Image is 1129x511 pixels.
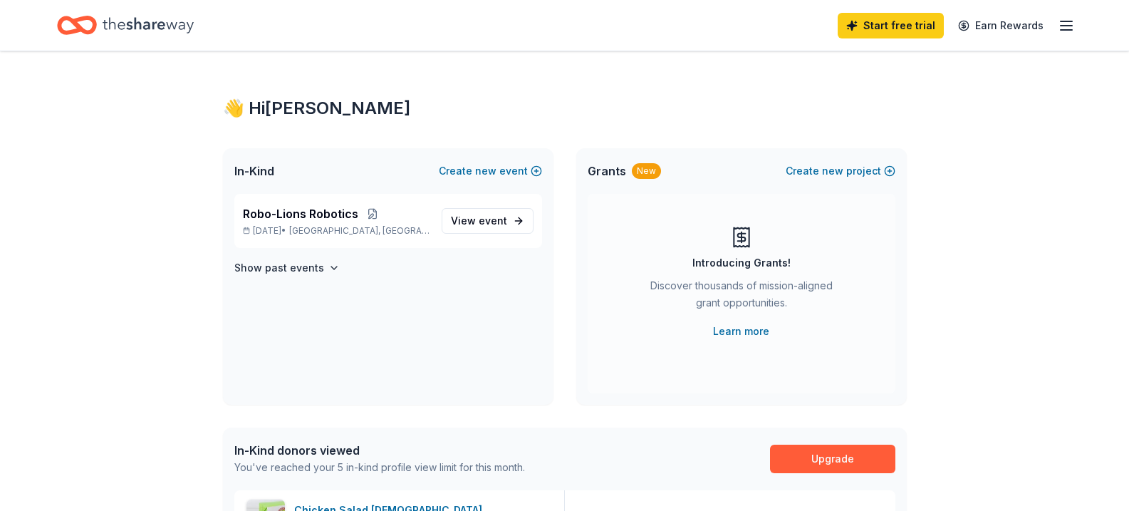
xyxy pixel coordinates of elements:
span: View [451,212,507,229]
div: You've reached your 5 in-kind profile view limit for this month. [234,459,525,476]
span: In-Kind [234,162,274,180]
span: new [822,162,843,180]
h4: Show past events [234,259,324,277]
div: 👋 Hi [PERSON_NAME] [223,97,907,120]
a: Home [57,9,194,42]
span: Grants [588,162,626,180]
div: Discover thousands of mission-aligned grant opportunities. [645,277,838,317]
button: Createnewproject [786,162,895,180]
span: new [475,162,496,180]
a: Upgrade [770,445,895,473]
span: [GEOGRAPHIC_DATA], [GEOGRAPHIC_DATA] [289,225,430,237]
div: Introducing Grants! [692,254,791,272]
button: Createnewevent [439,162,542,180]
span: Robo-Lions Robotics [243,205,358,222]
button: Show past events [234,259,340,277]
div: New [632,163,661,179]
span: event [479,215,507,227]
a: View event [442,208,534,234]
p: [DATE] • [243,225,430,237]
a: Earn Rewards [949,13,1052,38]
a: Start free trial [838,13,944,38]
a: Learn more [713,323,769,340]
div: In-Kind donors viewed [234,442,525,459]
